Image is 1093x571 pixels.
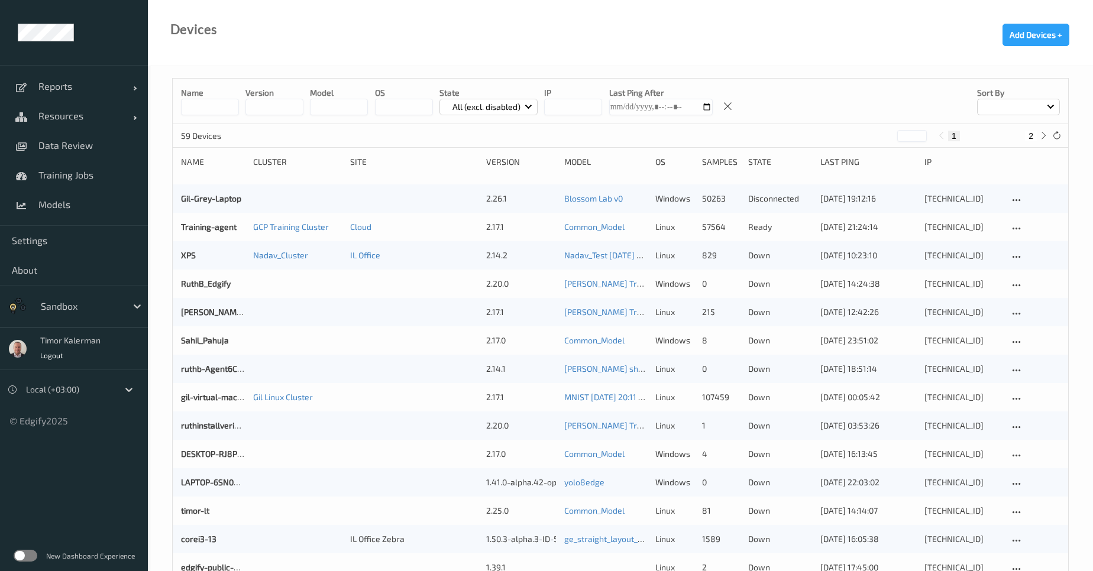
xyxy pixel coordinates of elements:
[486,420,556,432] div: 2.20.0
[310,87,368,99] p: model
[820,278,916,290] div: [DATE] 14:24:38
[748,193,812,205] p: disconnected
[1025,131,1037,141] button: 2
[820,335,916,346] div: [DATE] 23:51:02
[564,193,623,203] a: Blossom Lab v0
[564,505,625,515] a: Common_Model
[170,24,217,35] div: Devices
[655,448,694,460] p: windows
[748,420,812,432] p: down
[748,391,812,403] p: down
[924,363,1001,375] div: [TECHNICAL_ID]
[486,533,556,545] div: 1.50.3-alpha.3-ID-5480
[924,420,1001,432] div: [TECHNICAL_ID]
[924,306,1001,318] div: [TECHNICAL_ID]
[181,156,245,168] div: Name
[439,87,538,99] p: State
[375,87,433,99] p: OS
[564,392,723,402] a: MNIST [DATE] 20:11 [DATE] 20:11 Auto Save
[748,505,812,517] p: down
[655,306,694,318] p: linux
[486,306,556,318] div: 2.17.1
[609,87,713,99] p: Last Ping After
[655,335,694,346] p: windows
[486,278,556,290] div: 2.20.0
[820,391,916,403] div: [DATE] 00:05:42
[702,505,740,517] div: 81
[486,335,556,346] div: 2.17.0
[748,306,812,318] p: down
[486,363,556,375] div: 2.14.1
[655,156,694,168] div: OS
[924,533,1001,545] div: [TECHNICAL_ID]
[564,307,833,317] a: [PERSON_NAME] Training Job New Config [DATE]-07-10 09:38 Auto Save
[655,193,694,205] p: windows
[702,156,740,168] div: Samples
[820,306,916,318] div: [DATE] 12:42:26
[924,156,1001,168] div: ip
[564,420,833,430] a: [PERSON_NAME] Training Job New Config [DATE]-07-10 09:38 Auto Save
[655,505,694,517] p: linux
[655,363,694,375] p: linux
[748,448,812,460] p: down
[350,222,371,232] a: Cloud
[820,249,916,261] div: [DATE] 10:23:10
[486,476,556,488] div: 1.41.0-alpha.42-openvino_onnx
[655,221,694,233] p: linux
[181,250,196,260] a: XPS
[564,222,625,232] a: Common_Model
[820,533,916,545] div: [DATE] 16:05:38
[702,363,740,375] div: 0
[702,533,740,545] div: 1589
[181,193,241,203] a: Gil-Grey-Laptop
[486,505,556,517] div: 2.25.0
[820,448,916,460] div: [DATE] 16:13:45
[702,448,740,460] div: 4
[655,391,694,403] p: linux
[924,505,1001,517] div: [TECHNICAL_ID]
[655,476,694,488] p: windows
[350,156,477,168] div: Site
[924,249,1001,261] div: [TECHNICAL_ID]
[820,363,916,375] div: [DATE] 18:51:14
[820,156,916,168] div: Last Ping
[245,87,303,99] p: version
[702,193,740,205] div: 50263
[924,476,1001,488] div: [TECHNICAL_ID]
[486,221,556,233] div: 2.17.1
[655,533,694,545] p: linux
[486,249,556,261] div: 2.14.2
[820,221,916,233] div: [DATE] 21:24:14
[702,476,740,488] div: 0
[655,420,694,432] p: linux
[564,449,625,459] a: Common_Model
[702,391,740,403] div: 107459
[564,477,604,487] a: yolo8edge
[748,533,812,545] p: down
[820,420,916,432] div: [DATE] 03:53:26
[564,364,749,374] a: [PERSON_NAME] show off [DATE] 11:14 Auto Save
[181,307,321,317] a: [PERSON_NAME]-EdgifyAgentUbuntu
[702,420,740,432] div: 1
[564,156,647,168] div: Model
[924,221,1001,233] div: [TECHNICAL_ID]
[655,249,694,261] p: linux
[253,222,329,232] a: GCP Training Cluster
[948,131,960,141] button: 1
[181,364,277,374] a: ruthb-Agent6CoreUbuntu
[748,363,812,375] p: down
[486,448,556,460] div: 2.17.0
[924,335,1001,346] div: [TECHNICAL_ID]
[702,335,740,346] div: 8
[486,391,556,403] div: 2.17.1
[702,306,740,318] div: 215
[181,392,253,402] a: gil-virtual-machine
[655,278,694,290] p: windows
[253,156,342,168] div: Cluster
[181,505,209,515] a: timor-lt
[181,534,216,544] a: corei3-13
[702,221,740,233] div: 57564
[748,278,812,290] p: down
[924,391,1001,403] div: [TECHNICAL_ID]
[564,534,734,544] a: ge_straight_layout_030_yolo8n_384_9_07_25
